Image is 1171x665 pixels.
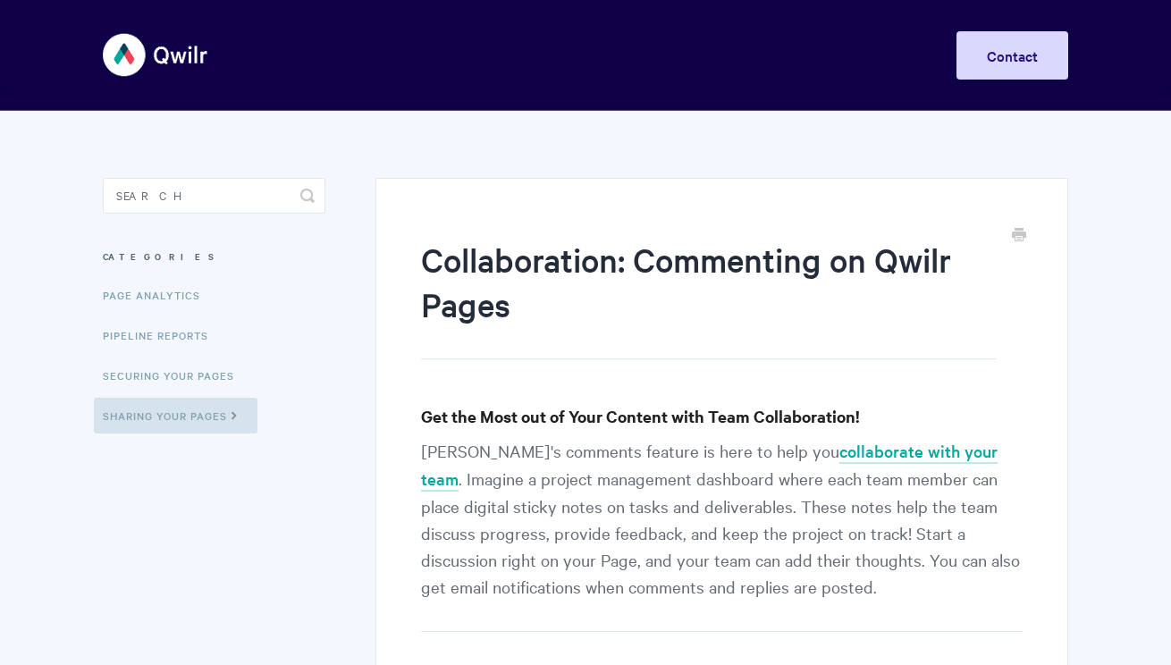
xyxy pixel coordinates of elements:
[103,21,209,88] img: Qwilr Help Center
[103,317,222,353] a: Pipeline reports
[421,437,1023,632] p: [PERSON_NAME]'s comments feature is here to help you . Imagine a project management dashboard whe...
[103,358,248,393] a: Securing Your Pages
[103,277,214,313] a: Page Analytics
[103,178,325,214] input: Search
[421,237,996,359] h1: Collaboration: Commenting on Qwilr Pages
[421,404,1023,429] h3: Get the Most out of Your Content with Team Collaboration!
[103,240,325,273] h3: Categories
[94,398,257,434] a: Sharing Your Pages
[956,31,1068,80] a: Contact
[1012,226,1026,246] a: Print this Article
